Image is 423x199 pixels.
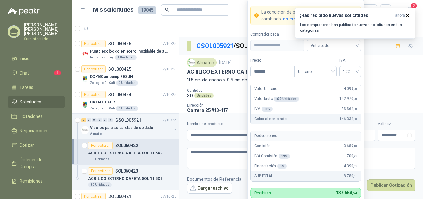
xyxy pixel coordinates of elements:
[72,37,179,63] a: Por cotizarSOL06042607/10/25 Company LogoPunto ecológico en acero inoxidable de 3 puestos, con ca...
[262,107,273,112] div: 19 %
[88,150,166,156] p: ACRILICO EXTERNO CARETA SOL 11.5X9.5CM
[339,116,357,122] span: 146.334
[161,92,177,98] p: 07/10/25
[254,116,287,122] p: Cobro al comprador
[339,96,357,102] span: 122.970
[254,106,273,112] p: IVA
[196,41,269,51] p: / SOL060422
[103,118,107,122] div: 0
[8,154,65,173] a: Órdenes de Compra
[88,142,113,149] div: Por cotizar
[81,50,89,58] img: Company Logo
[378,121,415,127] label: Validez
[115,169,138,173] p: SOL060423
[300,13,392,18] h3: ¡Has recibido nuevas solicitudes!
[8,110,65,122] a: Licitaciones
[336,190,357,195] span: 137.554
[20,156,59,170] span: Órdenes de Compra
[165,8,169,12] span: search
[8,53,65,64] a: Inicio
[90,106,115,111] p: Zoologico De Cali
[395,13,405,18] span: ahora
[187,76,415,83] p: 11.5 cm de ancho x 9.5 cm de largo, 1mm de grosor
[90,74,133,80] p: DC-160 air pump RESUN
[20,178,43,185] span: Remisiones
[161,41,177,47] p: 07/10/25
[115,118,141,122] p: GSOL005921
[344,163,357,169] span: 4.390
[161,66,177,72] p: 07/10/25
[8,125,65,137] a: Negociaciones
[344,143,357,149] span: 3.689
[250,31,304,37] label: Comprador paga
[295,8,415,39] button: ¡Has recibido nuevas solicitudes!ahora Los compradores han publicado nuevas solicitudes en tus ca...
[187,58,217,67] div: Almatec
[24,37,65,41] p: Sumintec ltda
[92,118,97,122] div: 0
[108,67,131,71] p: SOL060425
[219,60,232,66] p: [DATE]
[187,103,254,108] p: Dirección
[254,153,290,159] p: IVA Comisión
[72,165,179,190] a: Por cotizarSOL060423ACRILICO EXTERNO CARETA SOL 11.5X10.5CM – careta Furius30 Unidades
[115,143,138,148] p: SOL060422
[353,174,357,178] span: ,06
[108,92,131,97] p: SOL060424
[81,101,89,108] img: Company Logo
[20,69,29,76] span: Chat
[353,144,357,148] span: ,10
[187,108,254,134] p: Carrera 25 #13-117 [PERSON_NAME] - frente a Rimax Yumbo , [PERSON_NAME][GEOGRAPHIC_DATA]
[404,4,415,16] button: 2
[81,75,89,83] img: Company Logo
[8,8,40,15] img: Logo peakr
[196,42,234,50] a: GSOL005921
[254,191,271,195] p: Recibirás
[108,41,131,46] p: SOL060426
[254,163,287,169] p: Financiación
[72,88,179,114] a: Por cotizarSOL06042407/10/25 Company LogoDATALOGUERZoologico De Cali1 Unidades
[339,58,361,64] label: IVA
[72,63,179,88] a: Por cotizarSOL06042507/10/25 Company LogoDC-160 air pump RESUNZoologico De Cali2 Unidades
[250,58,294,64] label: Precio
[261,8,357,22] p: La condición de pago de este comprador ha cambiado.
[298,67,333,76] span: Unitario
[254,173,273,179] p: SUBTOTAL
[81,40,106,47] div: Por cotizar
[283,16,316,21] span: no mostrar mas
[300,22,410,33] p: Los compradores han publicado nuevas solicitudes en tus categorías.
[311,41,357,50] span: Anticipado
[344,173,357,179] span: 8.780
[20,84,33,91] span: Tareas
[277,164,287,169] div: 3 %
[88,167,113,175] div: Por cotizar
[353,154,357,158] span: ,93
[344,86,357,92] span: 4.099
[187,121,287,127] label: Nombre del producto
[194,93,214,98] div: Unidades
[353,87,357,91] span: ,00
[24,23,65,36] p: [PERSON_NAME] [PERSON_NAME] [PERSON_NAME]
[353,107,357,111] span: ,30
[20,55,30,62] span: Inicio
[187,88,267,93] p: Cantidad
[187,93,193,98] p: 30
[410,3,417,9] span: 2
[90,48,168,54] p: Punto ecológico en acero inoxidable de 3 puestos, con capacidad para 53 Litros por cada división.
[88,176,166,182] p: ACRILICO EXTERNO CARETA SOL 11.5X10.5CM – careta Furius
[367,179,415,191] button: Publicar Cotización
[352,191,357,195] span: ,24
[161,117,177,123] p: 07/10/25
[97,118,102,122] div: 0
[138,6,156,14] span: 19045
[254,86,277,92] p: Valor Unitario
[90,55,114,60] p: Industrias Tomy
[72,139,179,165] a: Por cotizarSOL060422ACRILICO EXTERNO CARETA SOL 11.5X9.5CM30 Unidades
[254,96,299,102] p: Valor bruto
[353,117,357,121] span: ,30
[81,118,86,122] div: 2
[343,67,357,76] span: 19%
[90,80,115,86] p: Zoologico De Cali
[8,139,65,151] a: Cotizar
[93,5,133,14] h1: Mis solicitudes
[254,143,271,149] p: Comisión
